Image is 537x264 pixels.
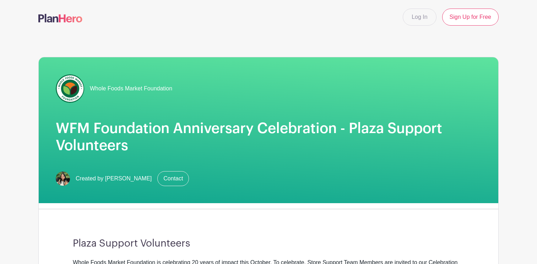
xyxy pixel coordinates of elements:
span: Created by [PERSON_NAME] [76,174,152,183]
h1: WFM Foundation Anniversary Celebration - Plaza Support Volunteers [56,120,481,154]
a: Sign Up for Free [442,9,499,26]
a: Log In [403,9,436,26]
h3: Plaza Support Volunteers [73,238,464,250]
span: Whole Foods Market Foundation [90,84,172,93]
a: Contact [157,171,189,186]
img: wfmf_primary_badge_4c.png [56,74,84,103]
img: logo-507f7623f17ff9eddc593b1ce0a138ce2505c220e1c5a4e2b4648c50719b7d32.svg [38,14,82,22]
img: mireya.jpg [56,171,70,186]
